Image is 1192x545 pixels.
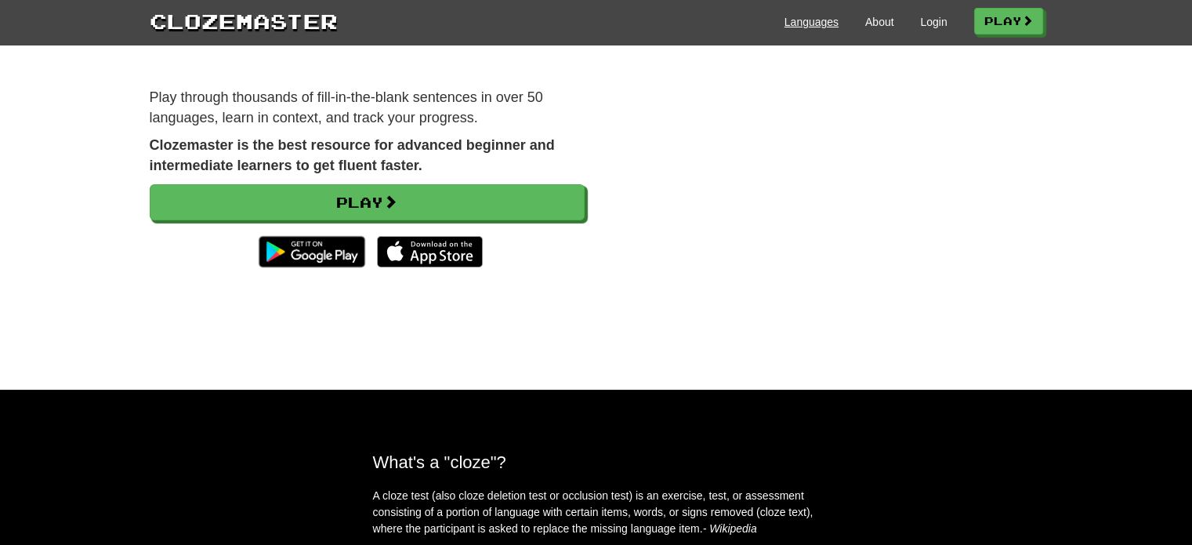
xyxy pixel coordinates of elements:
[373,452,820,472] h2: What's a "cloze"?
[377,236,483,267] img: Download_on_the_App_Store_Badge_US-UK_135x40-25178aeef6eb6b83b96f5f2d004eda3bffbb37122de64afbaef7...
[920,14,947,30] a: Login
[974,8,1043,35] a: Play
[150,184,585,220] a: Play
[150,88,585,128] p: Play through thousands of fill-in-the-blank sentences in over 50 languages, learn in context, and...
[865,14,894,30] a: About
[703,522,757,535] em: - Wikipedia
[784,14,839,30] a: Languages
[150,6,338,35] a: Clozemaster
[373,488,820,537] p: A cloze test (also cloze deletion test or occlusion test) is an exercise, test, or assessment con...
[150,137,555,173] strong: Clozemaster is the best resource for advanced beginner and intermediate learners to get fluent fa...
[251,228,372,275] img: Get it on Google Play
